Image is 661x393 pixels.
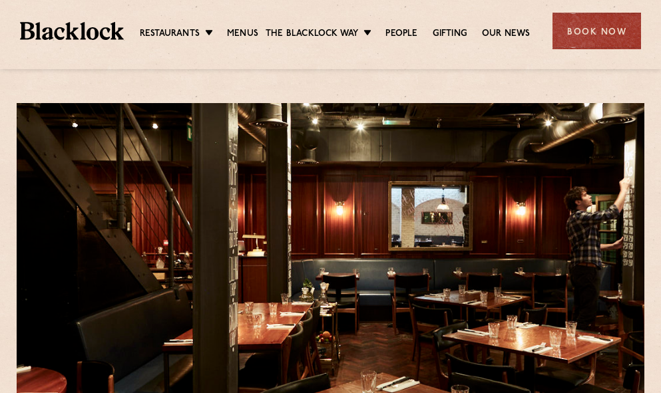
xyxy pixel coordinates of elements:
a: The Blacklock Way [266,27,358,42]
a: Restaurants [140,27,200,42]
a: Gifting [433,27,467,42]
a: Menus [227,27,258,42]
img: BL_Textured_Logo-footer-cropped.svg [20,22,124,39]
div: Book Now [552,13,641,49]
a: People [385,27,417,42]
a: Our News [482,27,531,42]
